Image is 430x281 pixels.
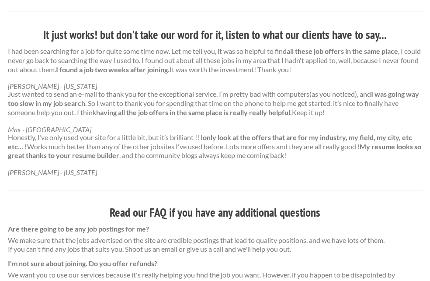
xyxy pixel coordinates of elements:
[287,47,398,55] strong: all these job offers in the same place
[56,65,170,74] strong: I found a job two weeks after joining.
[8,133,412,151] strong: only look at the offers that are for my industry, my field, my city, etc etc… !
[8,259,423,268] dt: I'm not sure about joining. Do you offer refunds?
[8,225,423,234] dt: Are there going to be any job postings for me?
[8,142,421,160] strong: My resume looks so great thanks to your resume builder
[8,236,423,254] dd: We make sure that the jobs advertised on the site are credible postings that lead to quality posi...
[8,82,97,90] cite: [PERSON_NAME] - [US_STATE]
[8,204,423,221] h3: Read our FAQ if you have any additional questions
[96,108,292,116] strong: having all the job offers in the same place is really really helpful.
[8,90,419,107] strong: I was going way too slow in my job search
[8,168,97,176] cite: [PERSON_NAME] - [US_STATE]
[8,90,423,117] p: Just wanted to send an e-mail to thank you for the exceptional service. I’m pretty bad with compu...
[8,27,423,43] h3: It just works! but don't take our word for it, listen to what our clients have to say...
[8,133,423,160] p: Honestly, I’ve only used your site for a little bit, but it’s brilliant !! I Works much better th...
[8,47,423,74] p: I had been searching for a job for quite some time now. Let me tell you, it was so helpful to fin...
[8,125,91,133] cite: Max - [GEOGRAPHIC_DATA]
